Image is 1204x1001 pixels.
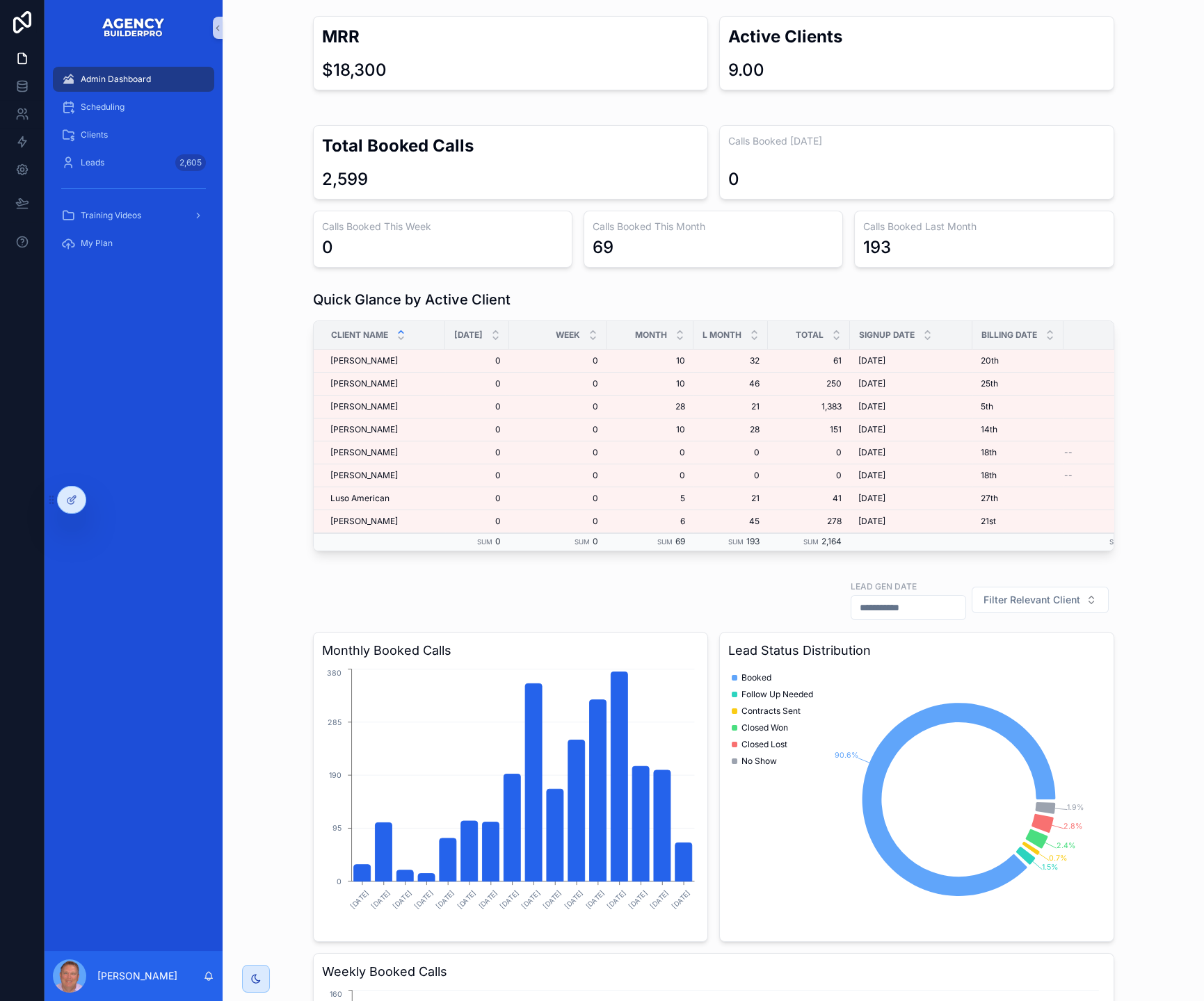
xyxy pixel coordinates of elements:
[53,95,214,120] a: Scheduling
[615,516,685,527] a: 6
[1064,378,1151,389] a: $2,500
[322,220,563,234] h3: Calls Booked This Week
[858,516,964,527] a: [DATE]
[517,424,598,435] a: 0
[1064,401,1151,412] a: $3,300
[412,889,434,911] text: [DATE]
[81,101,125,113] span: Scheduling
[330,378,398,389] span: [PERSON_NAME]
[702,378,760,389] span: 46
[453,401,501,412] a: 0
[1063,822,1082,831] tspan: 2.8%
[858,493,964,504] a: [DATE]
[331,329,388,341] span: Client Name
[498,889,520,911] text: [DATE]
[605,889,627,911] text: [DATE]
[776,424,842,435] span: 151
[53,122,214,147] a: Clients
[1064,470,1073,481] span: --
[741,722,788,733] span: Closed Won
[517,378,598,389] span: 0
[863,220,1105,234] h3: Calls Booked Last Month
[741,706,801,717] span: Contracts Sent
[1064,493,1151,504] span: $2,500
[45,56,223,276] div: scrollable content
[702,470,760,481] a: 0
[330,493,390,504] span: Luso American
[670,889,691,911] text: [DATE]
[322,59,387,81] div: $18,300
[858,447,964,458] a: [DATE]
[776,447,842,458] span: 0
[81,238,113,249] span: My Plan
[1067,803,1084,812] tspan: 1.9%
[330,355,437,366] a: [PERSON_NAME]
[776,516,842,527] a: 278
[1064,470,1151,481] a: --
[175,154,206,171] div: 2,605
[322,666,699,933] div: chart
[1056,841,1075,850] tspan: 2.4%
[615,493,685,504] span: 5
[702,401,760,412] a: 21
[517,470,598,481] a: 0
[728,168,739,190] div: 0
[330,355,398,366] span: [PERSON_NAME]
[776,493,842,504] span: 41
[456,889,477,911] text: [DATE]
[330,516,398,527] span: [PERSON_NAME]
[81,210,141,221] span: Training Videos
[517,493,598,504] a: 0
[741,672,771,683] span: Booked
[53,150,214,175] a: Leads2,605
[1064,424,1151,435] span: $2,500
[615,424,685,435] span: 10
[776,470,842,481] a: 0
[858,355,885,366] span: [DATE]
[330,401,437,412] a: [PERSON_NAME]
[517,401,598,412] a: 0
[858,401,885,412] span: [DATE]
[477,538,492,546] small: Sum
[984,593,1080,607] span: Filter Relevant Client
[728,134,1105,148] h3: Calls Booked [DATE]
[322,168,368,190] div: 2,599
[702,424,760,435] a: 28
[981,493,998,504] span: 27th
[81,129,108,140] span: Clients
[556,329,580,341] span: Week
[981,424,997,435] span: 14th
[330,470,437,481] a: [PERSON_NAME]
[593,536,598,546] span: 0
[322,236,333,259] div: 0
[517,516,598,527] a: 0
[453,516,501,527] span: 0
[329,771,342,780] tspan: 190
[575,538,590,546] small: Sum
[702,493,760,504] a: 21
[981,329,1037,341] span: Billing Date
[741,739,787,750] span: Closed Lost
[453,424,501,435] span: 0
[702,355,760,366] a: 32
[330,493,437,504] a: Luso American
[348,889,370,911] text: [DATE]
[796,329,824,341] span: Total
[330,424,398,435] span: [PERSON_NAME]
[337,877,342,886] tspan: 0
[453,470,501,481] span: 0
[53,231,214,256] a: My Plan
[541,889,563,911] text: [DATE]
[776,355,842,366] a: 61
[327,669,342,678] tspan: 380
[517,447,598,458] span: 0
[702,447,760,458] a: 0
[981,470,997,481] span: 18th
[453,493,501,504] span: 0
[453,447,501,458] a: 0
[728,666,1105,933] div: chart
